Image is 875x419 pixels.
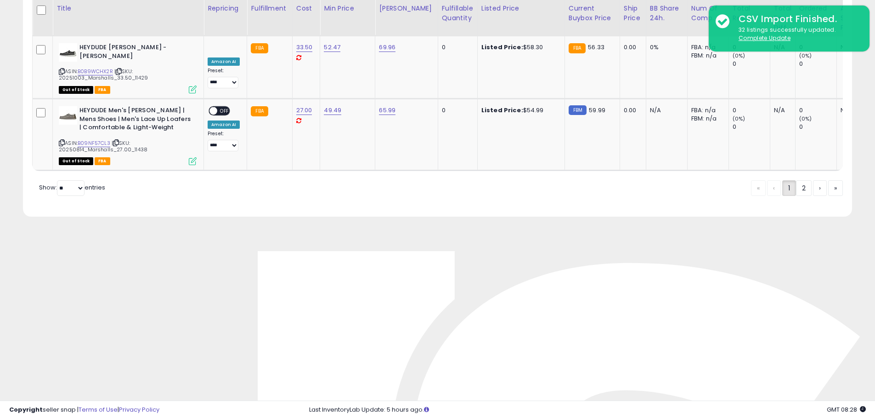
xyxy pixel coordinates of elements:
[78,68,113,75] a: B0B9WCHX2R
[650,43,680,52] div: 0%
[79,43,191,63] b: HEYDUDE [PERSON_NAME] - [PERSON_NAME]
[481,43,558,52] div: $58.30
[569,105,587,115] small: FBM
[841,4,874,33] div: Avg Selling Price
[56,4,200,13] div: Title
[650,4,683,23] div: BB Share 24h.
[59,68,148,81] span: | SKU: 20251003_Marshalls_33.50_11429
[95,86,110,94] span: FBA
[588,43,604,52] span: 56.33
[624,106,639,115] div: 0.00
[59,106,197,164] div: ASIN:
[799,60,836,68] div: 0
[442,4,474,23] div: Fulfillable Quantity
[379,43,395,52] a: 69.96
[650,106,680,115] div: N/A
[733,115,745,122] small: (0%)
[481,43,523,52] b: Listed Price:
[379,4,434,13] div: [PERSON_NAME]
[733,123,770,131] div: 0
[691,43,722,52] div: FBA: n/a
[251,4,288,13] div: Fulfillment
[39,183,105,192] span: Show: entries
[208,131,240,151] div: Preset:
[691,4,725,23] div: Num of Comp.
[59,43,77,62] img: 41N0LR1rKcL._SL40_.jpg
[379,106,395,115] a: 65.99
[481,106,558,115] div: $54.99
[481,4,561,13] div: Listed Price
[624,4,642,23] div: Ship Price
[691,52,722,60] div: FBM: n/a
[774,4,791,33] div: Total Rev. Diff.
[481,106,523,115] b: Listed Price:
[296,4,316,13] div: Cost
[589,106,605,115] span: 59.99
[95,157,110,165] span: FBA
[732,26,863,43] div: 32 listings successfully updated.
[799,52,812,59] small: (0%)
[324,106,341,115] a: 49.49
[774,106,788,115] div: N/A
[59,139,147,153] span: | SKU: 20250814_Marshalls_27.00_11438
[691,115,722,123] div: FBM: n/a
[782,180,796,196] a: 1
[624,43,639,52] div: 0.00
[251,106,268,116] small: FBA
[79,106,191,134] b: HEYDUDE Men's [PERSON_NAME] | Mens Shoes | Men's Lace Up Loafers | Comfortable & Light-Weight
[251,43,268,53] small: FBA
[59,157,93,165] span: All listings that are currently out of stock and unavailable for purchase on Amazon
[733,60,770,68] div: 0
[569,4,616,23] div: Current Buybox Price
[324,4,371,13] div: Min Price
[78,139,110,147] a: B09NF57CL3
[296,106,312,115] a: 27.00
[217,107,232,115] span: OFF
[819,184,821,193] span: ›
[799,4,833,23] div: Ordered Items
[691,106,722,115] div: FBA: n/a
[841,106,871,115] div: N/A
[208,4,243,13] div: Repricing
[796,180,812,196] a: 2
[442,106,470,115] div: 0
[799,115,812,122] small: (0%)
[442,43,470,52] div: 0
[834,184,837,193] span: »
[296,43,313,52] a: 33.50
[59,106,77,125] img: 41oAOLWs-oL._SL40_.jpg
[208,121,240,129] div: Amazon AI
[59,43,197,92] div: ASIN:
[799,106,836,115] div: 0
[739,34,790,42] u: Complete Update
[569,43,586,53] small: FBA
[732,12,863,26] div: CSV Import Finished.
[59,86,93,94] span: All listings that are currently out of stock and unavailable for purchase on Amazon
[733,4,766,23] div: Total Rev.
[324,43,340,52] a: 52.47
[799,123,836,131] div: 0
[733,106,770,115] div: 0
[733,52,745,59] small: (0%)
[208,68,240,88] div: Preset:
[208,57,240,66] div: Amazon AI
